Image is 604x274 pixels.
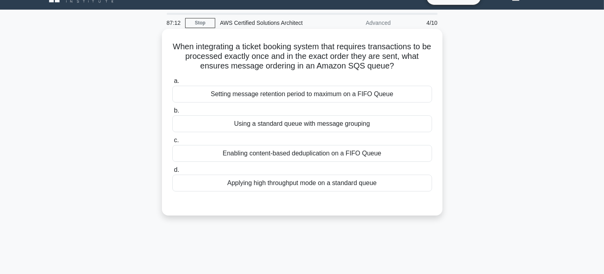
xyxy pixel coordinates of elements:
div: Enabling content-based deduplication on a FIFO Queue [172,145,432,162]
div: AWS Certified Solutions Architect [215,15,325,31]
div: Setting message retention period to maximum on a FIFO Queue [172,86,432,103]
div: 87:12 [162,15,185,31]
span: d. [174,166,179,173]
span: a. [174,77,179,84]
div: Applying high throughput mode on a standard queue [172,175,432,191]
a: Stop [185,18,215,28]
h5: When integrating a ticket booking system that requires transactions to be processed exactly once ... [172,42,433,71]
div: Advanced [325,15,396,31]
div: Using a standard queue with message grouping [172,115,432,132]
span: c. [174,137,179,143]
div: 4/10 [396,15,442,31]
span: b. [174,107,179,114]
